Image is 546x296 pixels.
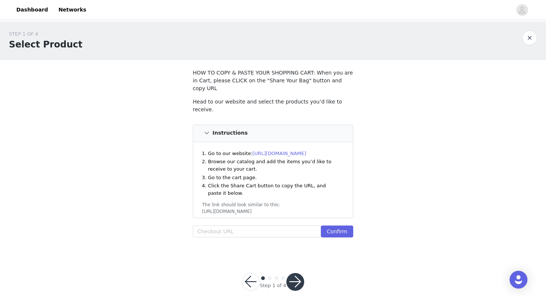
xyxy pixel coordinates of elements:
[260,282,286,289] div: Step 1 of 4
[12,1,52,18] a: Dashboard
[208,150,340,157] li: Go to our website:
[321,226,353,237] button: Confirm
[253,151,306,156] a: [URL][DOMAIN_NAME]
[208,182,340,197] li: Click the Share Cart button to copy the URL, and paste it below.
[519,4,526,16] div: avatar
[208,158,340,172] li: Browse our catalog and add the items you’d like to receive to your cart.
[54,1,91,18] a: Networks
[208,174,340,181] li: Go to the cart page.
[510,271,527,289] div: Open Intercom Messenger
[9,38,82,51] h1: Select Product
[193,98,353,114] p: Head to our website and select the products you’d like to receive.
[202,208,344,215] div: [URL][DOMAIN_NAME]
[193,226,321,237] input: Checkout URL
[202,201,344,208] div: The link should look similar to this:
[212,130,248,136] h4: Instructions
[9,30,82,38] div: STEP 1 OF 4
[193,69,353,92] p: HOW TO COPY & PASTE YOUR SHOPPING CART: When you are in Cart, please CLICK on the "Share Your Bag...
